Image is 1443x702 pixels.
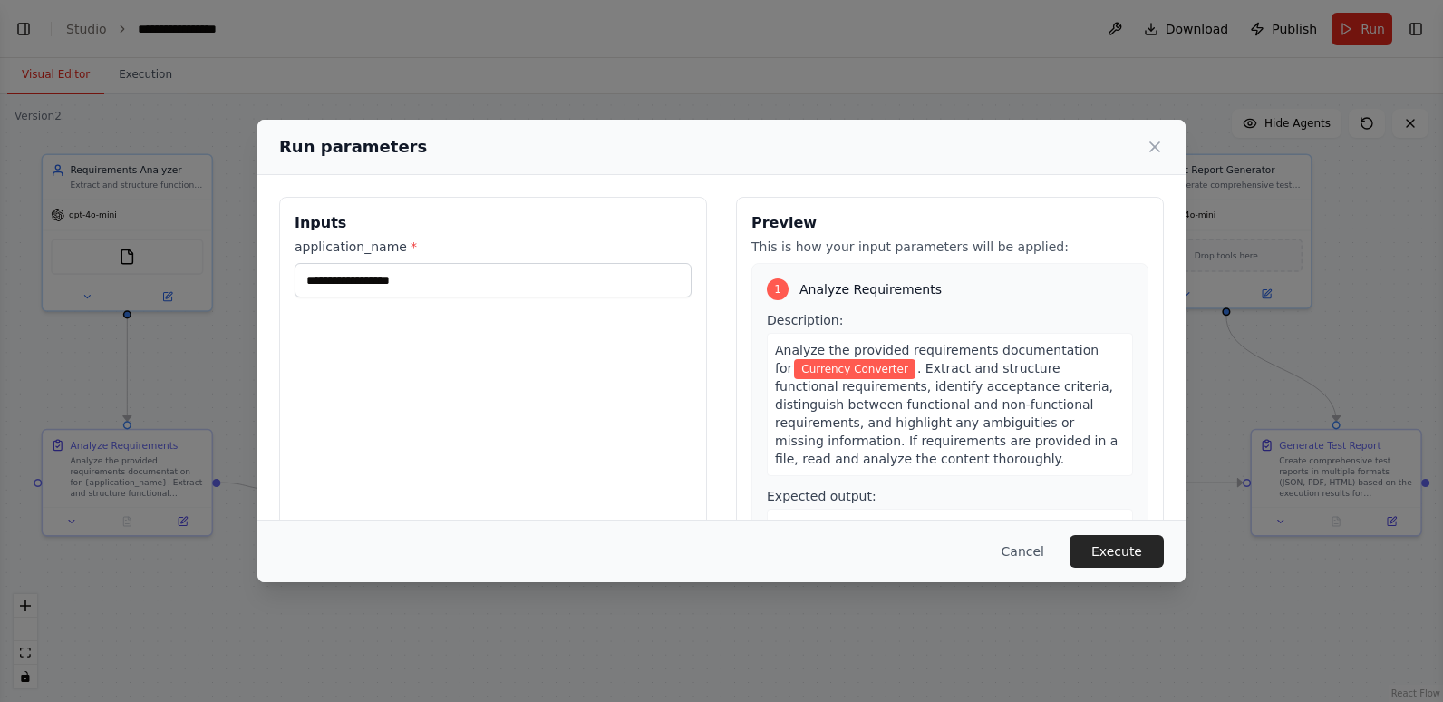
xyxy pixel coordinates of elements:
div: 1 [767,278,789,300]
label: application_name [295,238,692,256]
h3: Inputs [295,212,692,234]
span: . Extract and structure functional requirements, identify acceptance criteria, distinguish betwee... [775,361,1118,466]
span: Description: [767,313,843,327]
p: This is how your input parameters will be applied: [751,238,1148,256]
span: A structured requirements breakdown document in markdown format containing: extracted acceptance ... [775,519,1106,606]
h3: Preview [751,212,1148,234]
span: Analyze the provided requirements documentation for [775,343,1099,375]
button: Execute [1070,535,1164,568]
h2: Run parameters [279,134,427,160]
span: Analyze Requirements [799,280,942,298]
span: Expected output: [767,489,876,503]
button: Cancel [987,535,1059,568]
span: Variable: application_name [794,359,915,379]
